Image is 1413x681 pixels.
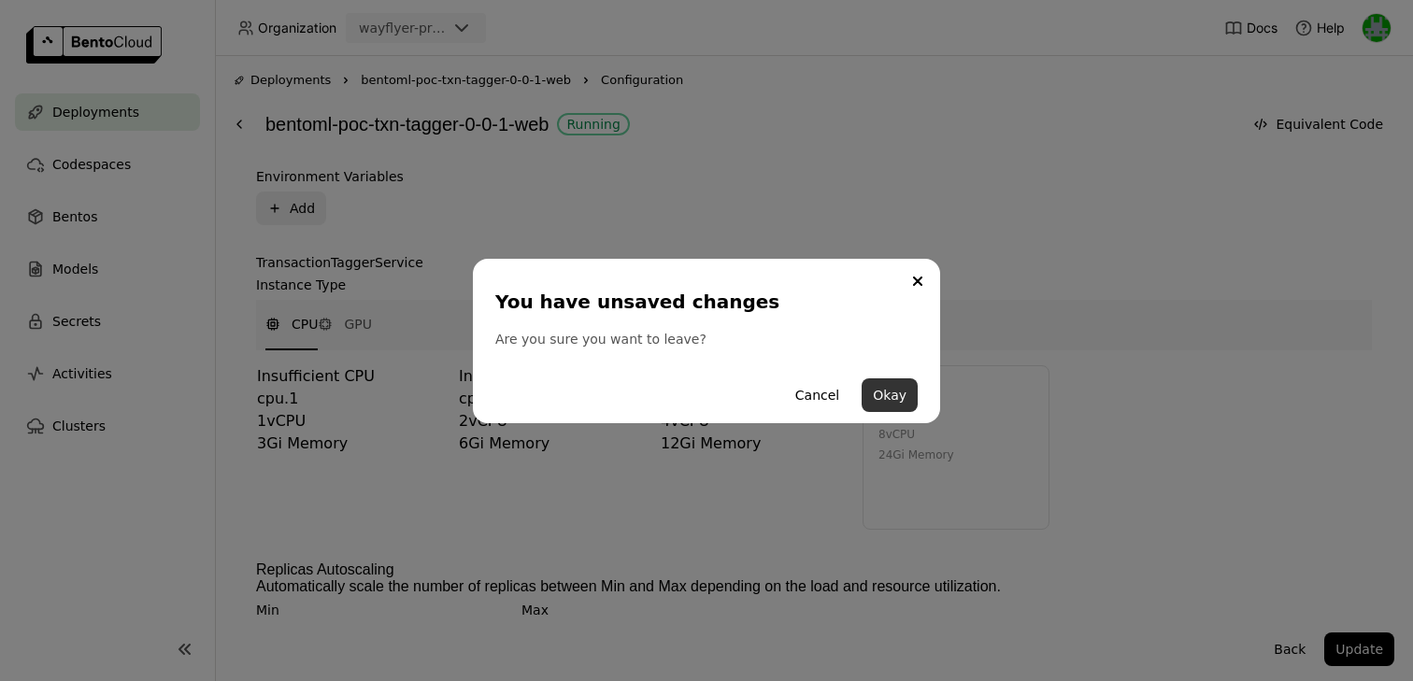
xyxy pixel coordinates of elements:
button: Close [906,270,929,292]
div: Are you sure you want to leave? [495,330,918,348]
button: Okay [862,378,918,412]
button: Cancel [784,378,850,412]
div: You have unsaved changes [495,289,910,315]
div: dialog [473,259,940,423]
